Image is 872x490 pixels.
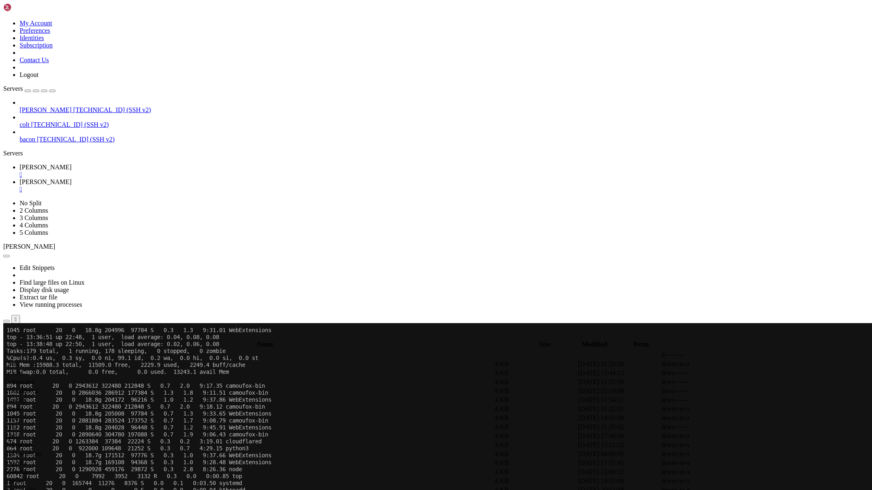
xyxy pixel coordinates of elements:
x-row: MiB Mem : [3,38,765,45]
span: [PERSON_NAME] [3,243,55,250]
a: My Account [20,20,52,27]
x-row: 34 root 20 0 0 0 0 S 0.0 0.0 0:00.07 ksoftirqd/3 [3,351,765,358]
x-row: 40 root 20 0 0 0 0 S 0.0 0.0 0:00.01 ksoftirqd/4 [3,386,765,393]
td: d--------- [661,351,744,359]
x-row: 42 root 0 -20 0 0 0 I 0.0 0.0 0:00.00 kworker/4:0H-events_highpri [3,393,765,400]
td: [DATE] 11:55:50 [578,378,660,386]
span: .pki [4,423,17,430]
td: [DATE] 04:00:05 [578,450,660,458]
a: maus [20,164,869,178]
span: .bun [4,360,18,367]
a: 3 Columns [20,214,48,221]
td: drwx------ [661,378,744,386]
span:  [4,477,7,484]
x-row: 44 root -51 0 0 0 0 S 0.0 0.0 0:00.00 idle_inject/5 [3,407,765,414]
th: Perm.: activate to sort column ascending [626,340,658,348]
span: bacon [20,136,35,143]
a:  [20,186,869,193]
x-row: 1045 root 20 0 18.8g 205008 97784 S 0.7 1.3 9:33.65 WebExtensions [3,87,765,94]
a: View running processes [20,301,82,308]
a: Extract tar file [20,294,57,301]
td: 4 KB [494,396,577,404]
x-row: 12 root 20 0 0 0 0 S 0.0 0.0 0:00.00 rcu_tasks_trace [3,219,765,226]
span: [TECHNICAL_ID] (SSH v2) [31,121,109,128]
x-row: 26 root -51 0 0 0 0 S 0.0 0.0 0:00.00 idle_inject/2 [3,302,765,309]
td: [DATE] 22:19:00 [578,387,660,395]
td: drwxr-xr-x [661,468,744,476]
x-row: 11 root 20 0 0 0 0 S 0.0 0.0 0:00.00 rcu_tasks_rude_ [3,212,765,219]
td: drwx------ [661,369,744,377]
td: 4 KB [494,441,577,449]
td: [DATE] 11:22:51 [578,405,660,413]
a: Contact Us [20,56,49,63]
td: drwxr-xr-x [661,414,744,422]
a: Identities [20,34,44,41]
x-row: 20 root -51 0 0 0 0 S 0.0 0.0 0:00.00 idle_inject/1 [3,267,765,274]
x-row: 36 root 0 -20 0 0 0 I 0.0 0.0 0:00.00 kworker/3:0H-events_highpri [3,358,765,365]
x-row: 48 root 0 -20 0 0 0 I 0.0 0.0 0:00.00 kworker/5:0H-kblockd [3,427,765,434]
x-row: 3 root 0 -20 0 0 0 I 0.0 0.0 0:00.00 rcu_gp [3,170,765,177]
td: [DATE] 13:09:22 [578,468,660,476]
span: .cache [4,369,23,376]
td: 4 KB [494,468,577,476]
a: Display disk usage [20,286,69,293]
span:  [4,396,7,403]
span: captcha [4,459,27,466]
td: [DATE] 17:51:45 [578,459,660,467]
x-row: 43 root 20 0 0 0 0 S 0.0 0.0 0:00.00 cpuhp/5 [3,400,765,407]
td: 4 KB [494,432,577,440]
td: drwx------ [661,423,744,431]
x-row: 674 root 20 0 1263384 37384 22224 S 0.3 0.2 3:19.01 cloudflared [3,115,765,121]
span: .camoufox [4,378,35,385]
span: .config [4,396,25,403]
x-row: 10 root 0 -20 0 0 0 I 0.0 0.0 0:00.00 mm_percpu_wq [3,205,765,212]
x-row: 1592 root 20 0 18.7g 169108 94368 S 0.3 1.0 9:28.48 WebExtensions [3,135,765,142]
td: 4 KB [494,369,577,377]
td: drwxr-xr-x [661,405,744,413]
span: [PERSON_NAME] [20,178,72,185]
span:  [4,387,7,394]
td: 4 KB [494,360,577,368]
span:  [4,378,7,385]
x-row: 39 root rt 0 0 0 0 S 0.0 0.0 0:02.10 migration/4 [3,379,765,386]
x-row: %Cpu(s): [3,31,765,38]
x-row: 4 root 0 -20 0 0 0 I 0.0 0.0 0:00.00 rcu_par_gp [3,177,765,184]
span: bacon-bot [4,441,33,448]
td: [DATE] 15:44:13 [578,369,660,377]
x-row: 1002 root 20 0 2866036 286912 177384 S 1.3 1.8 9:11.51 camoufox-bin [3,66,765,73]
x-row: 6 root 0 -20 0 0 0 I 0.0 0.0 0:00.00 netns [3,191,765,198]
td: 4 KB [494,423,577,431]
x-row: 38 root -51 0 0 0 0 S 0.0 0.0 0:00.00 idle_inject/4 [3,372,765,379]
span: bacon-scripts [4,450,42,457]
a: 2 Columns [20,207,48,214]
div:  [15,316,17,322]
span: cloudflare [4,468,34,475]
x-row: 16 root -51 0 0 0 0 S 0.0 0.0 0:00.00 idle_inject/0 [3,247,765,254]
x-row: 864 root 20 0 922000 109648 21252 S 0.3 0.7 4:29.15 python3 [3,121,765,128]
x-row: 30 root 0 -20 0 0 0 I 0.0 0.0 0:00.00 kworker/2:0H-events_highpri [3,323,765,330]
td: [DATE] 11:25:42 [578,423,660,431]
x-row: 894 root 20 0 2943612 322480 212848 S 0.7 2.0 9:17.35 camoufox-bin [3,59,765,66]
x-row: 24 root 0 -20 0 0 0 I 0.0 0.0 0:00.00 kworker/1:0H-events_highpri [3,288,765,295]
div:  [20,171,869,178]
span:  [4,351,7,358]
a: 5 Columns [20,229,48,236]
td: 4 KB [494,405,577,413]
a: colt [TECHNICAL_ID] (SSH v2) [20,121,869,128]
x-row: 13 root 20 0 0 0 0 S 0.0 0.0 0:00.06 ksoftirqd/0 [3,226,765,233]
x-row: 37 root 20 0 0 0 0 S 0.0 0.0 0:00.00 cpuhp/4 [3,365,765,372]
span: corsapi [4,477,26,484]
li: colt [TECHNICAL_ID] (SSH v2) [20,114,869,128]
x-row: 1 root 20 0 165744 11276 8376 S 0.0 0.1 0:03.50 systemd [3,156,765,163]
x-row: MiB Swap: [3,45,765,52]
span:  [4,468,7,475]
x-row: 15 root rt 0 0 0 0 S 0.0 0.0 0:00.36 migration/0 [3,240,765,247]
x-row: 21 root rt 0 0 0 0 S 0.0 0.0 0:02.11 migration/1 [3,274,765,281]
x-row: 32 root -51 0 0 0 0 S 0.0 0.0 0:00.00 idle_inject/3 [3,337,765,344]
span:  [4,414,7,421]
span: 60842 root 20 0 7992 3952 3132 R 0.3 0.0 0:00.85 top [3,149,239,156]
span: .. [4,351,10,358]
a: 4 Columns [20,222,48,229]
x-row: 31 root 20 0 0 0 0 S 0.0 0.0 0:00.00 cpuhp/3 [3,330,765,337]
td: 4 KB [494,450,577,458]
